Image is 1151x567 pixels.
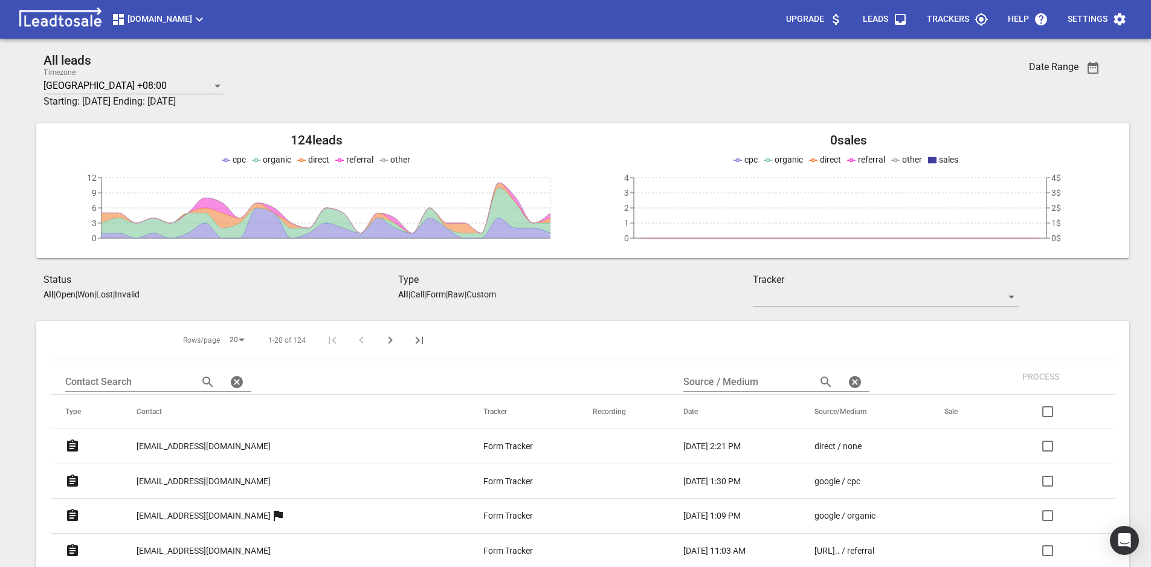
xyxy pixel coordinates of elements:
[1051,233,1061,243] tspan: 0$
[483,440,533,453] p: Form Tracker
[814,510,896,522] a: google / organic
[410,290,424,299] p: Call
[786,13,824,25] p: Upgrade
[583,133,1115,148] h2: 0 sales
[137,475,271,488] p: [EMAIL_ADDRESS][DOMAIN_NAME]
[1078,53,1107,82] button: Date Range
[683,545,766,557] a: [DATE] 11:03 AM
[44,94,930,109] h3: Starting: [DATE] Ending: [DATE]
[902,155,922,164] span: other
[1029,61,1078,73] h3: Date Range
[405,326,434,355] button: Last Page
[814,545,874,557] p: https://www.emilymaybridal.com/product/florence/ / referral
[51,395,122,429] th: Type
[137,440,271,453] p: [EMAIL_ADDRESS][DOMAIN_NAME]
[263,155,291,164] span: organic
[137,501,271,531] a: [EMAIL_ADDRESS][DOMAIN_NAME]
[800,395,930,429] th: Source/Medium
[92,203,97,213] tspan: 6
[137,432,271,461] a: [EMAIL_ADDRESS][DOMAIN_NAME]
[271,508,285,523] svg: More than one lead from this user
[346,155,373,164] span: referral
[92,233,97,243] tspan: 0
[483,510,533,522] p: Form Tracker
[683,440,741,453] p: [DATE] 2:21 PM
[94,290,96,299] span: |
[44,69,76,76] label: Timezone
[44,273,398,287] h3: Status
[44,53,930,68] h2: All leads
[775,155,803,164] span: organic
[122,395,469,429] th: Contact
[137,510,271,522] p: [EMAIL_ADDRESS][DOMAIN_NAME]
[233,155,246,164] span: cpc
[683,545,746,557] p: [DATE] 11:03 AM
[624,233,629,243] tspan: 0
[426,290,446,299] p: Form
[92,188,97,198] tspan: 9
[814,440,896,453] a: direct / none
[113,290,115,299] span: |
[1051,218,1061,228] tspan: 1$
[398,290,408,299] aside: All
[683,475,766,488] a: [DATE] 1:30 PM
[408,290,410,299] span: |
[624,188,629,198] tspan: 3
[268,335,306,346] span: 1-20 of 124
[376,326,405,355] button: Next Page
[683,475,741,488] p: [DATE] 1:30 PM
[77,290,94,299] p: Won
[54,290,56,299] span: |
[858,155,885,164] span: referral
[578,395,669,429] th: Recording
[137,536,271,566] a: [EMAIL_ADDRESS][DOMAIN_NAME]
[927,13,969,25] p: Trackers
[1008,13,1029,25] p: Help
[398,273,753,287] h3: Type
[65,474,80,488] svg: Form
[483,545,533,557] p: Form Tracker
[115,290,140,299] p: Invalid
[814,475,896,488] a: google / cpc
[448,290,465,299] p: Raw
[56,290,76,299] p: Open
[814,536,896,566] a: [URL].. / referral
[446,290,448,299] span: |
[483,440,544,453] a: Form Tracker
[65,439,80,453] svg: Form
[465,290,466,299] span: |
[483,475,544,488] a: Form Tracker
[483,475,533,488] p: Form Tracker
[111,12,207,27] span: [DOMAIN_NAME]
[44,79,167,92] p: [GEOGRAPHIC_DATA] +08:00
[65,543,80,558] svg: Form
[96,290,113,299] p: Lost
[1051,203,1061,213] tspan: 2$
[683,510,766,522] a: [DATE] 1:09 PM
[466,290,496,299] p: Custom
[683,510,741,522] p: [DATE] 1:09 PM
[51,133,583,148] h2: 124 leads
[814,510,875,522] p: google / organic
[483,545,544,557] a: Form Tracker
[469,395,578,429] th: Tracker
[15,7,106,31] img: logo
[814,440,862,453] p: direct / none
[814,475,860,488] p: google / cpc
[106,7,211,31] button: [DOMAIN_NAME]
[820,155,841,164] span: direct
[669,395,800,429] th: Date
[624,173,629,183] tspan: 4
[65,508,80,523] svg: Form
[1051,188,1061,198] tspan: 3$
[76,290,77,299] span: |
[308,155,329,164] span: direct
[1068,13,1107,25] p: Settings
[183,335,220,346] span: Rows/page
[44,290,54,299] aside: All
[683,440,766,453] a: [DATE] 2:21 PM
[1051,173,1061,183] tspan: 4$
[624,218,629,228] tspan: 1
[930,395,999,429] th: Sale
[87,173,97,183] tspan: 12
